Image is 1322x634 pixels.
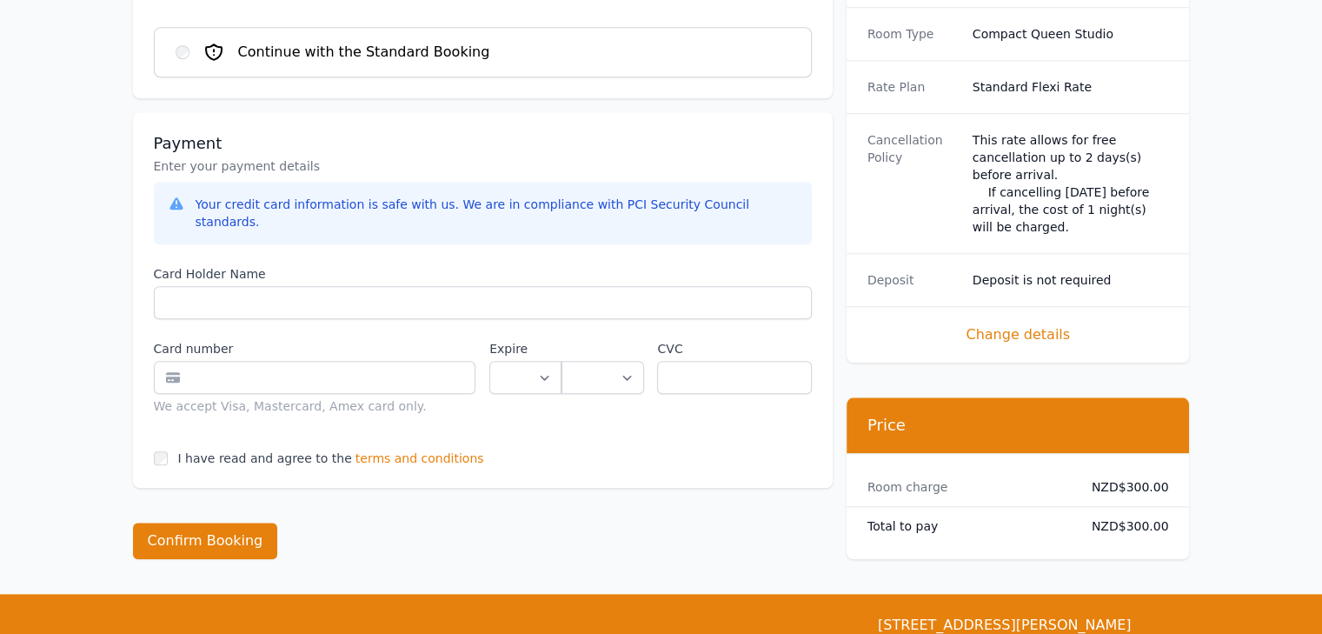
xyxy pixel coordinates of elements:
label: I have read and agree to the [178,451,352,465]
p: Enter your payment details [154,157,812,175]
div: Your credit card information is safe with us. We are in compliance with PCI Security Council stan... [196,196,798,230]
dt: Rate Plan [867,78,959,96]
div: We accept Visa, Mastercard, Amex card only. [154,397,476,415]
label: Expire [489,340,561,357]
dd: Compact Queen Studio [973,25,1169,43]
label: Card number [154,340,476,357]
dd: Deposit is not required [973,271,1169,289]
dt: Total to pay [867,517,1064,535]
dd: NZD$300.00 [1078,517,1169,535]
span: Change details [867,324,1169,345]
dt: Room charge [867,478,1064,496]
button: Confirm Booking [133,523,278,559]
div: This rate allows for free cancellation up to 2 days(s) before arrival. If cancelling [DATE] befor... [973,131,1169,236]
label: CVC [657,340,811,357]
span: terms and conditions [355,450,484,467]
dd: NZD$300.00 [1078,478,1169,496]
dt: Deposit [867,271,959,289]
dt: Room Type [867,25,959,43]
dt: Cancellation Policy [867,131,959,236]
h3: Payment [154,133,812,154]
label: . [561,340,643,357]
span: Continue with the Standard Booking [238,42,490,63]
h3: Price [867,415,1169,436]
label: Card Holder Name [154,265,812,283]
dd: Standard Flexi Rate [973,78,1169,96]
